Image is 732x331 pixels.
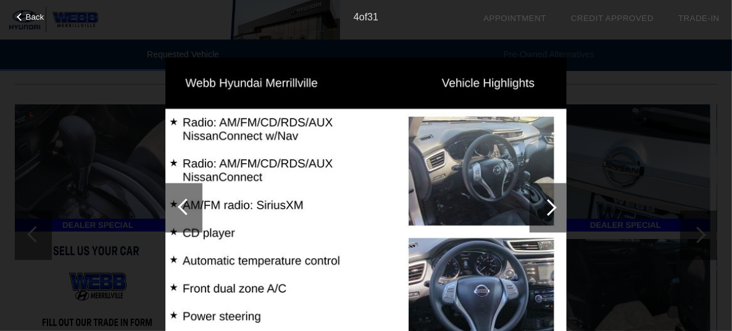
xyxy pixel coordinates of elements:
[483,14,546,23] a: Appointment
[571,14,654,23] a: Credit Approved
[678,14,720,23] a: Trade-In
[26,12,44,22] span: Back
[367,12,378,22] span: 31
[354,12,359,22] span: 4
